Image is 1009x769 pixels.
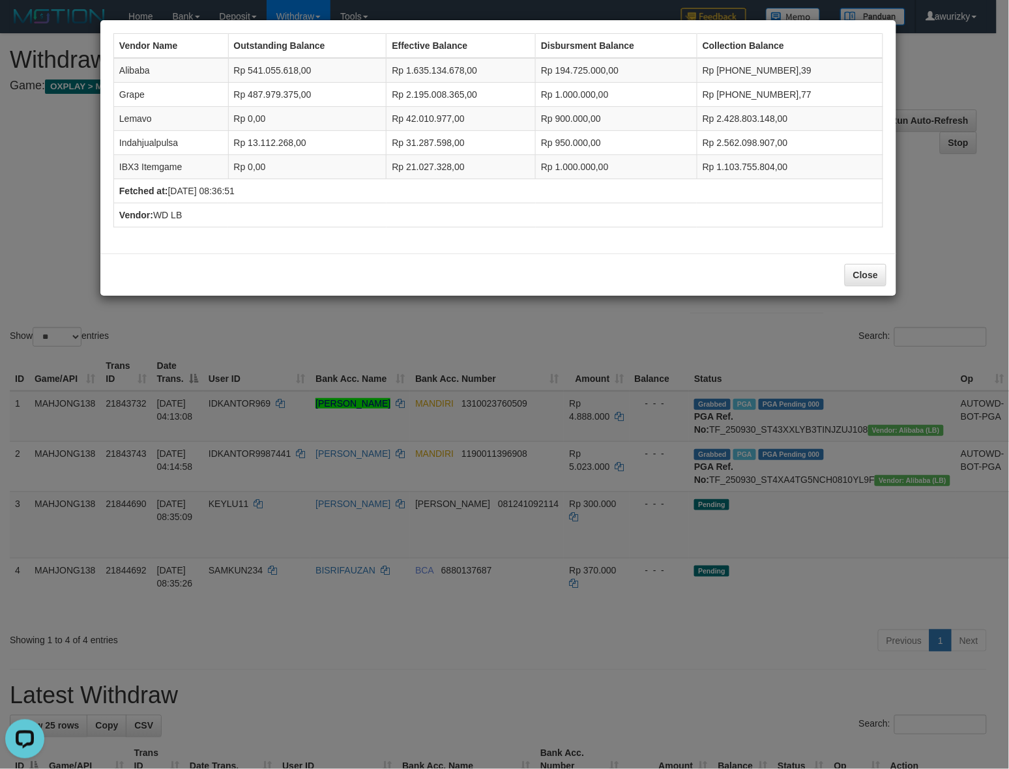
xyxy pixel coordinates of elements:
td: Rp [PHONE_NUMBER],39 [697,58,883,83]
td: Rp 1.000.000,00 [536,83,697,107]
td: [DATE] 08:36:51 [113,179,883,203]
td: Lemavo [113,107,228,131]
td: Indahjualpulsa [113,131,228,155]
b: Vendor: [119,210,153,220]
td: Rp 1.103.755.804,00 [697,155,883,179]
td: Rp 194.725.000,00 [536,58,697,83]
th: Outstanding Balance [228,34,387,59]
td: Rp 42.010.977,00 [387,107,536,131]
td: Rp 2.428.803.148,00 [697,107,883,131]
td: IBX3 Itemgame [113,155,228,179]
b: Fetched at: [119,186,168,196]
td: Rp 900.000,00 [536,107,697,131]
td: Rp 1.000.000,00 [536,155,697,179]
td: Rp [PHONE_NUMBER],77 [697,83,883,107]
td: Rp 2.195.008.365,00 [387,83,536,107]
td: Alibaba [113,58,228,83]
td: Rp 950.000,00 [536,131,697,155]
button: Open LiveChat chat widget [5,5,44,44]
th: Vendor Name [113,34,228,59]
td: Rp 21.027.328,00 [387,155,536,179]
button: Close [845,264,886,286]
td: WD LB [113,203,883,227]
td: Rp 487.979.375,00 [228,83,387,107]
td: Rp 13.112.268,00 [228,131,387,155]
th: Disbursment Balance [536,34,697,59]
td: Rp 541.055.618,00 [228,58,387,83]
td: Rp 2.562.098.907,00 [697,131,883,155]
th: Effective Balance [387,34,536,59]
td: Rp 1.635.134.678,00 [387,58,536,83]
td: Rp 31.287.598,00 [387,131,536,155]
th: Collection Balance [697,34,883,59]
td: Grape [113,83,228,107]
td: Rp 0,00 [228,155,387,179]
td: Rp 0,00 [228,107,387,131]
